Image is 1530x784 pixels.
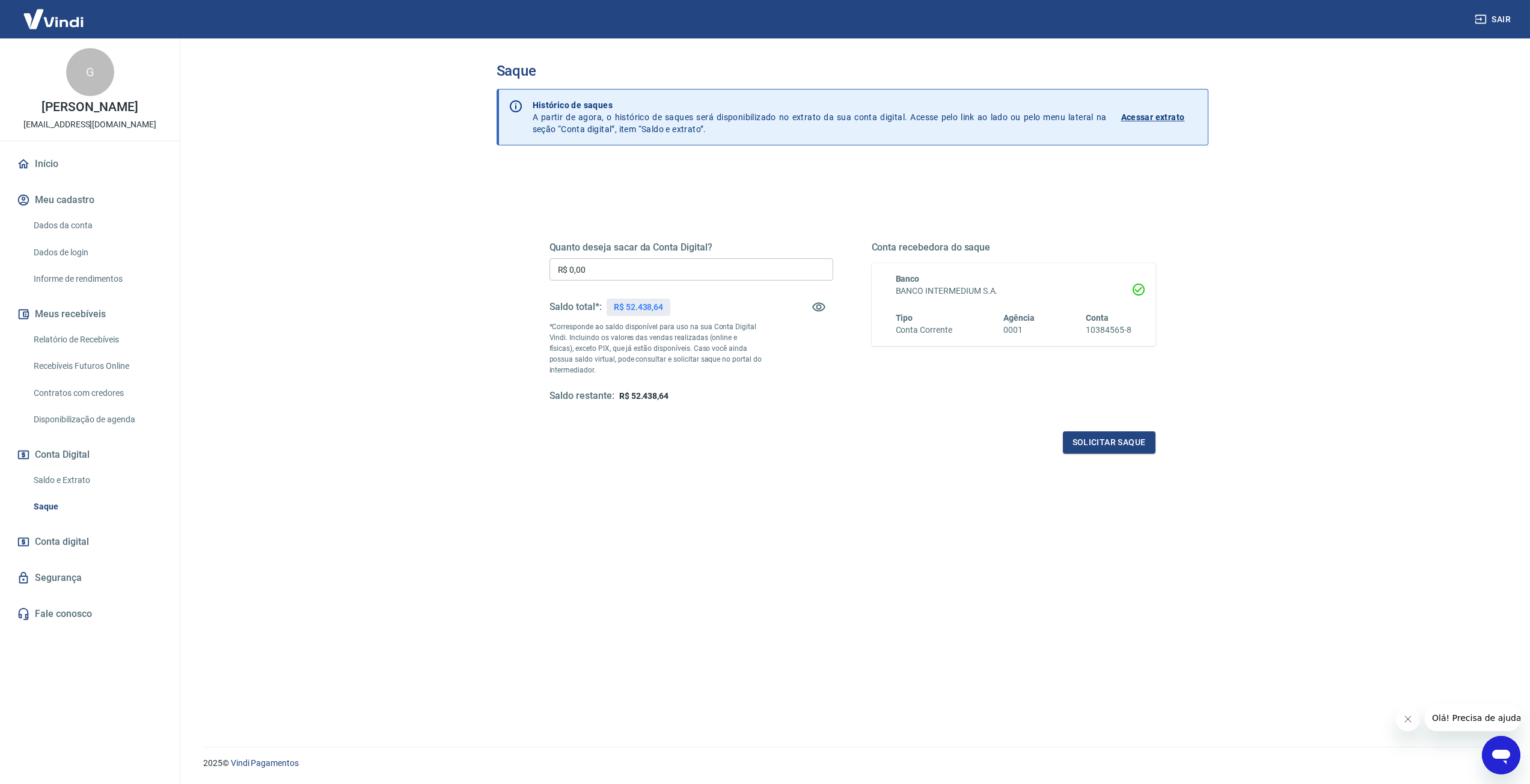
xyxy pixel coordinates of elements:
[29,468,165,493] a: Saldo e Extrato
[29,407,165,432] a: Disponibilização de agenda
[14,187,165,213] button: Meu cadastro
[1063,431,1155,454] button: Solicitar saque
[23,118,156,131] p: [EMAIL_ADDRESS][DOMAIN_NAME]
[14,565,165,591] a: Segurança
[497,62,1208,79] h3: Saque
[7,8,101,18] span: Olá! Precisa de ajuda?
[549,242,833,254] h5: Quanto deseja sacar da Conta Digital?
[29,267,165,291] a: Informe de rendimentos
[29,494,165,519] a: Saque
[872,242,1155,254] h5: Conta recebedora do saque
[29,354,165,378] a: Recebíveis Futuros Online
[1425,705,1520,731] iframe: Message from company
[896,274,920,284] span: Banco
[29,240,165,265] a: Dados de login
[14,301,165,327] button: Meus recebíveis
[29,213,165,238] a: Dados da conta
[1472,8,1516,31] button: Sair
[66,48,114,96] div: G
[614,301,663,314] p: R$ 52.438,64
[1003,313,1035,323] span: Agência
[549,321,762,375] p: *Corresponde ao saldo disponível para uso na sua Conta Digital Vindi. Incluindo os valores das ve...
[1003,324,1035,336] h6: 0001
[14,529,165,555] a: Conta digital
[14,601,165,627] a: Fale conosco
[619,391,669,401] span: R$ 52.438,64
[203,757,1501,770] p: 2025 ©
[549,390,614,403] h5: Saldo restante:
[29,327,165,352] a: Relatório de Recebíveis
[41,101,138,114] p: [PERSON_NAME]
[1482,736,1520,774] iframe: Button to launch messaging window
[896,285,1131,297] h6: BANCO INTERMEDIUM S.A.
[896,313,913,323] span: Tipo
[533,99,1107,111] p: Histórico de saques
[896,324,952,336] h6: Conta Corrente
[1086,313,1109,323] span: Conta
[35,533,89,550] span: Conta digital
[549,301,602,313] h5: Saldo total*:
[1121,99,1198,135] a: Acessar extrato
[1086,324,1131,336] h6: 10384565-8
[533,99,1107,135] p: A partir de agora, o histórico de saques será disponibilizado no extrato da sua conta digital. Ac...
[231,758,299,768] a: Vindi Pagamentos
[14,151,165,177] a: Início
[29,381,165,406] a: Contratos com credores
[1121,111,1185,123] p: Acessar extrato
[14,1,93,37] img: Vindi
[1396,707,1420,731] iframe: Close message
[14,442,165,468] button: Conta Digital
